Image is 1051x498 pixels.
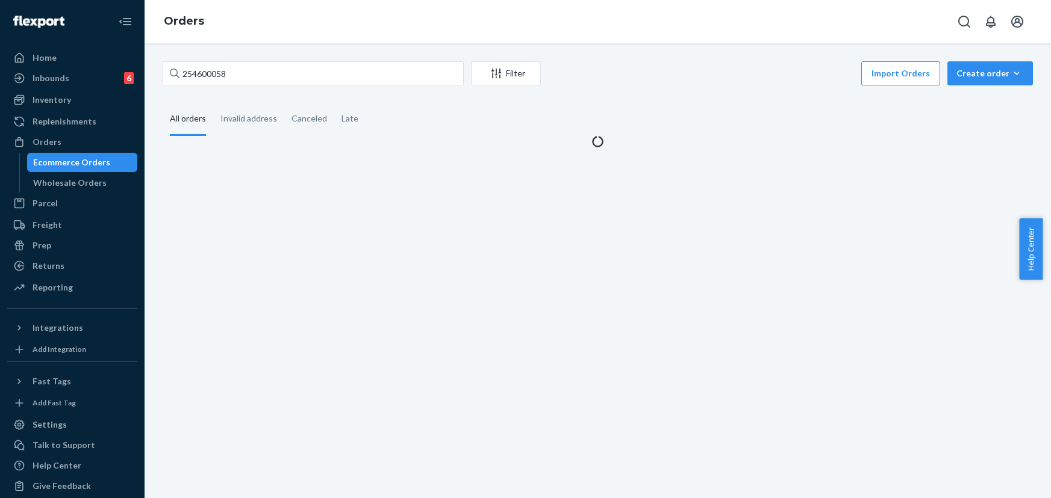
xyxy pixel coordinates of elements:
div: Filter [472,67,540,79]
a: Ecommerce Orders [27,153,138,172]
a: Freight [7,215,137,235]
button: Open notifications [979,10,1003,34]
a: Parcel [7,194,137,213]
a: Settings [7,415,137,434]
a: Prep [7,236,137,255]
div: Inventory [33,94,71,106]
button: Give Feedback [7,476,137,496]
div: Help Center [33,460,81,472]
a: Inventory [7,90,137,109]
button: Integrations [7,318,137,337]
a: Orders [164,14,204,28]
iframe: Opens a widget where you can chat to one of our agents [975,462,1039,492]
div: Inbounds [33,72,69,84]
div: All orders [170,103,206,136]
a: Replenishments [7,112,137,131]
div: Parcel [33,197,58,209]
a: Home [7,48,137,67]
a: Add Fast Tag [7,396,137,410]
button: Close Navigation [113,10,137,34]
a: Add Integration [7,342,137,357]
div: Returns [33,260,64,272]
a: Orders [7,132,137,152]
button: Fast Tags [7,372,137,391]
button: Open Search Box [952,10,976,34]
button: Import Orders [861,61,940,85]
div: Settings [33,419,67,431]
button: Help Center [1019,218,1043,280]
div: Prep [33,239,51,251]
a: Wholesale Orders [27,173,138,192]
a: Help Center [7,456,137,475]
a: Reporting [7,278,137,297]
button: Talk to Support [7,435,137,455]
div: Ecommerce Orders [33,156,110,168]
div: Wholesale Orders [33,177,107,189]
ol: breadcrumbs [154,4,214,39]
input: Search orders [163,61,464,85]
button: Create order [947,61,1033,85]
div: Replenishments [33,115,96,128]
div: Canceled [292,103,327,134]
img: Flexport logo [13,16,64,28]
div: Talk to Support [33,439,95,451]
div: 6 [124,72,134,84]
div: Give Feedback [33,480,91,492]
a: Inbounds6 [7,69,137,88]
div: Reporting [33,281,73,294]
div: Freight [33,219,62,231]
button: Filter [471,61,541,85]
div: Create order [956,67,1024,79]
div: Invalid address [220,103,277,134]
div: Fast Tags [33,375,71,387]
div: Integrations [33,322,83,334]
div: Home [33,52,57,64]
div: Add Integration [33,344,86,354]
button: Open account menu [1005,10,1029,34]
div: Orders [33,136,61,148]
div: Add Fast Tag [33,398,76,408]
div: Late [341,103,358,134]
a: Returns [7,256,137,275]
